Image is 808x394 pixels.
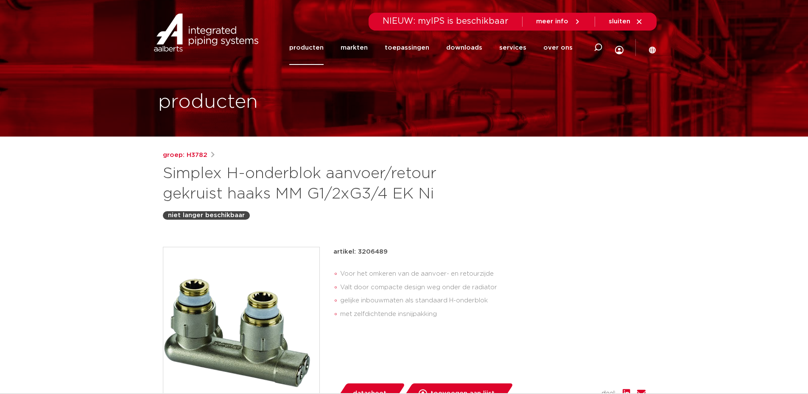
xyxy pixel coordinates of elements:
li: Voor het omkeren van de aanvoer- en retourzijde [340,267,646,281]
a: groep: H3782 [163,150,207,160]
span: sluiten [609,18,630,25]
li: met zelfdichtende insnijpakking [340,307,646,321]
li: Valt door compacte design weg onder de radiator [340,281,646,294]
a: meer info [536,18,581,25]
a: toepassingen [385,31,429,65]
nav: Menu [289,31,573,65]
p: niet langer beschikbaar [168,210,245,221]
a: downloads [446,31,482,65]
a: over ons [543,31,573,65]
div: my IPS [615,28,623,67]
a: services [499,31,526,65]
a: markten [341,31,368,65]
a: sluiten [609,18,643,25]
span: meer info [536,18,568,25]
a: producten [289,31,324,65]
p: artikel: 3206489 [333,247,388,257]
h1: producten [158,89,258,116]
li: gelijke inbouwmaten als standaard H-onderblok [340,294,646,307]
h1: Simplex H-onderblok aanvoer/retour gekruist haaks MM G1/2xG3/4 EK Ni [163,164,481,204]
span: NIEUW: myIPS is beschikbaar [383,17,509,25]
